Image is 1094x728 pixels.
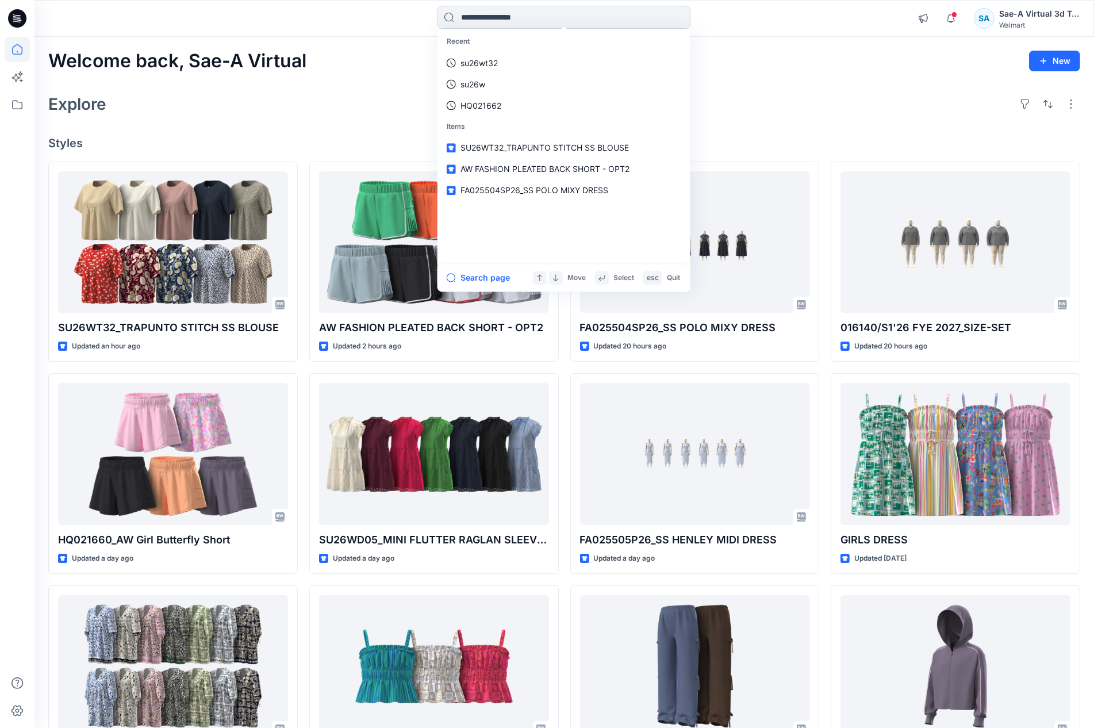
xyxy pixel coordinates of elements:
[58,383,288,524] a: HQ021660_AW Girl Butterfly Short
[319,383,549,524] a: SU26WD05_MINI FLUTTER RAGLAN SLEEVE DRESS
[460,186,608,196] span: FA025504SP26_SS POLO MIXY DRESS
[58,171,288,313] a: SU26WT32_TRAPUNTO STITCH SS BLOUSE
[854,340,927,352] p: Updated 20 hours ago
[48,95,106,113] h2: Explore
[840,171,1070,313] a: 016140/S1'26 FYE 2027_SIZE-SET
[580,320,810,336] p: FA025504SP26_SS POLO MIXY DRESS
[440,74,688,95] a: su26w
[319,532,549,548] p: SU26WD05_MINI FLUTTER RAGLAN SLEEVE DRESS
[440,95,688,116] a: HQ021662
[48,51,306,72] h2: Welcome back, Sae-A Virtual
[580,383,810,524] a: FA025505P26_SS HENLEY MIDI DRESS
[460,78,485,90] p: su26w
[48,136,1080,150] h4: Styles
[580,171,810,313] a: FA025504SP26_SS POLO MIXY DRESS
[647,272,659,284] p: esc
[319,171,549,313] a: AW FASHION PLEATED BACK SHORT - OPT2
[319,320,549,336] p: AW FASHION PLEATED BACK SHORT - OPT2
[567,272,586,284] p: Move
[440,31,688,52] p: Recent
[840,383,1070,524] a: GIRLS DRESS
[460,57,498,69] p: su26wt32
[72,553,133,565] p: Updated a day ago
[447,271,510,285] button: Search page
[840,532,1070,548] p: GIRLS DRESS
[460,164,629,174] span: AW FASHION PLEATED BACK SHORT - OPT2
[440,180,688,201] a: FA025504SP26_SS POLO MIXY DRESS
[440,137,688,159] a: SU26WT32_TRAPUNTO STITCH SS BLOUSE
[440,52,688,74] a: su26wt32
[460,143,629,153] span: SU26WT32_TRAPUNTO STITCH SS BLOUSE
[854,553,907,565] p: Updated [DATE]
[613,272,634,284] p: Select
[999,7,1080,21] div: Sae-A Virtual 3d Team
[58,320,288,336] p: SU26WT32_TRAPUNTO STITCH SS BLOUSE
[999,21,1080,29] div: Walmart
[440,159,688,180] a: AW FASHION PLEATED BACK SHORT - OPT2
[333,340,401,352] p: Updated 2 hours ago
[594,553,655,565] p: Updated a day ago
[594,340,667,352] p: Updated 20 hours ago
[1029,51,1080,71] button: New
[974,8,995,29] div: SA
[460,99,501,112] p: HQ021662
[440,116,688,137] p: Items
[333,553,394,565] p: Updated a day ago
[58,532,288,548] p: HQ021660_AW Girl Butterfly Short
[667,272,680,284] p: Quit
[840,320,1070,336] p: 016140/S1'26 FYE 2027_SIZE-SET
[72,340,140,352] p: Updated an hour ago
[580,532,810,548] p: FA025505P26_SS HENLEY MIDI DRESS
